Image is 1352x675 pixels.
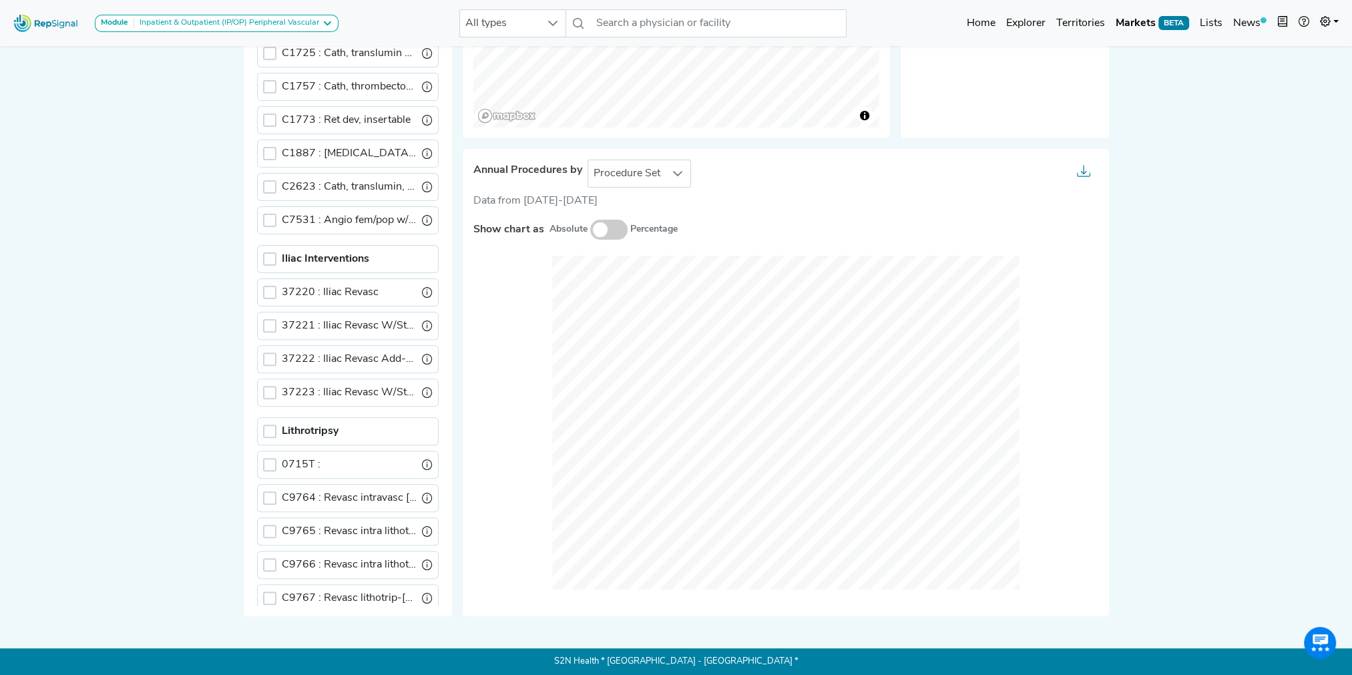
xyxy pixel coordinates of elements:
[961,10,1001,37] a: Home
[282,351,417,367] label: Iliac Revasc Add-On
[1194,10,1228,37] a: Lists
[549,222,588,236] small: Absolute
[1001,10,1051,37] a: Explorer
[1158,16,1189,29] span: BETA
[282,423,339,439] label: Lithrotripsy
[477,108,536,124] a: Mapbox logo
[282,590,417,606] label: Revasc lithotrip-stent-ather
[473,193,1098,209] div: Data from [DATE]-[DATE]
[282,284,379,300] label: Iliac Revasc
[244,648,1109,675] p: S2N Health * [GEOGRAPHIC_DATA] - [GEOGRAPHIC_DATA] *
[1272,10,1293,37] button: Intel Book
[630,222,678,236] small: Percentage
[282,146,417,162] label: Catheter, guiding
[282,212,417,228] label: Angio fem/pop w/ us
[473,222,544,238] label: Show chart as
[282,112,411,128] label: Ret dev, insertable
[1051,10,1110,37] a: Territories
[282,490,417,506] label: Revasc intravasc lithotripsy
[282,251,369,267] label: Iliac Interventions
[282,45,417,61] label: Cath, translumin non-laser
[95,15,339,32] button: ModuleInpatient & Outpatient (IP/OP) Peripheral Vascular
[588,160,666,187] span: Procedure Set
[1110,10,1194,37] a: MarketsBETA
[101,19,128,27] strong: Module
[134,18,319,29] div: Inpatient & Outpatient (IP/OP) Peripheral Vascular
[282,457,320,473] label: 0715T :
[282,385,417,401] label: Iliac Revasc W/Stent Add-On
[282,557,417,573] label: Revasc intra lithotrip-ather
[591,9,846,37] input: Search a physician or facility
[1069,160,1098,187] button: Export as...
[282,523,417,539] label: Revasc intra lithotrip-stent
[861,108,869,123] span: Toggle attribution
[282,179,417,195] label: Cath, translumin, drug-coat
[857,107,873,124] button: Toggle attribution
[282,318,417,334] label: Iliac Revasc W/Stent
[1228,10,1272,37] a: News
[473,164,582,177] span: Annual Procedures by
[282,79,417,95] label: Cath, thrombectomy/embolect
[460,10,540,37] span: All types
